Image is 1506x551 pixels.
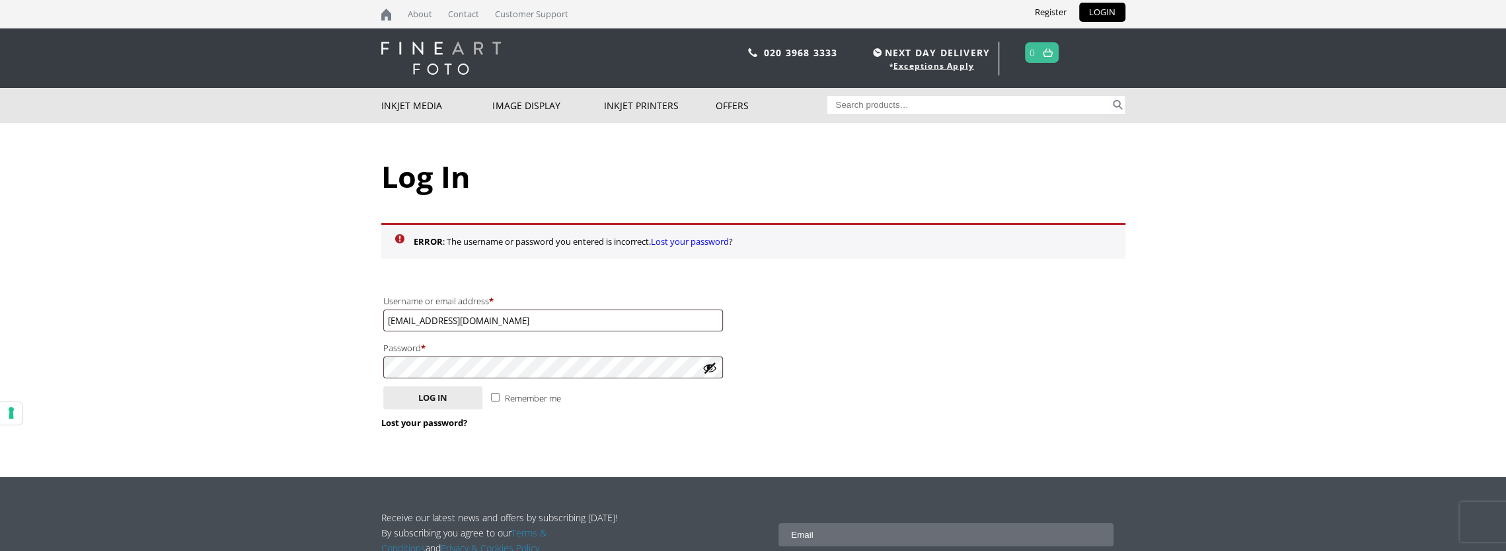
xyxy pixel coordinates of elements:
a: 020 3968 3333 [764,46,838,59]
label: Password [383,339,723,357]
a: Image Display [492,88,604,123]
a: Exceptions Apply [893,60,974,71]
button: Search [1110,96,1125,114]
a: 0 [1030,43,1035,62]
a: Lost your password [651,235,729,247]
span: Remember me [505,392,561,404]
input: Email [778,523,1113,546]
img: phone.svg [748,48,757,57]
a: Register [1025,3,1076,22]
button: Log in [383,386,482,409]
h1: Log In [381,156,1125,196]
img: time.svg [873,48,882,57]
input: Search products… [827,96,1110,114]
label: Username or email address [383,292,723,310]
img: logo-white.svg [381,42,501,75]
button: Show password [702,360,717,375]
a: Lost your password? [381,417,467,429]
a: LOGIN [1079,3,1125,22]
img: basket.svg [1043,48,1053,57]
strong: ERROR [414,235,443,247]
input: Remember me [491,393,500,402]
a: Offers [716,88,827,123]
a: Inkjet Media [381,88,493,123]
li: : The username or password you entered is incorrect. ? [414,234,1107,249]
a: Inkjet Printers [604,88,716,123]
span: NEXT DAY DELIVERY [870,45,990,60]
